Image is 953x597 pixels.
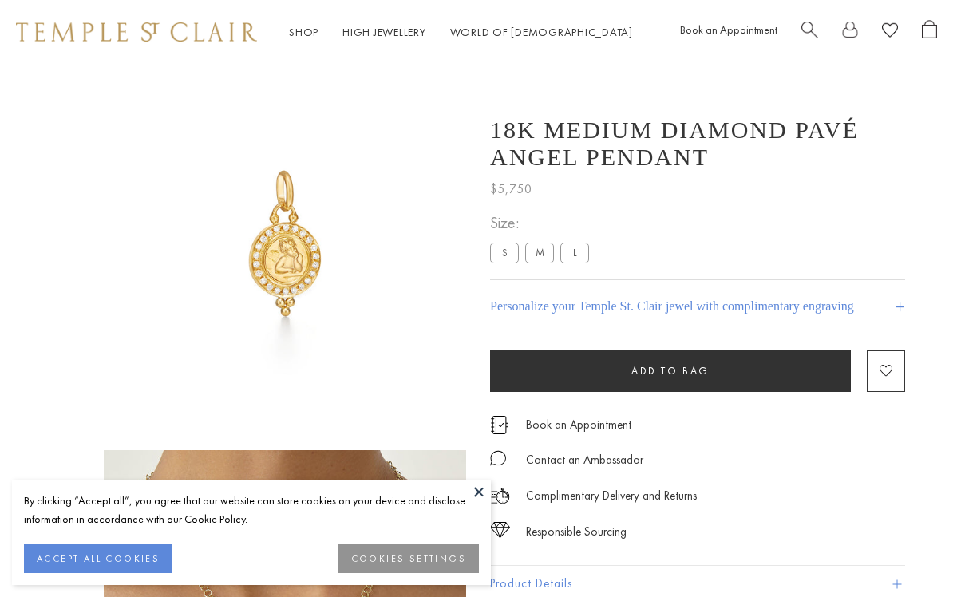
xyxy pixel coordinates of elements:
[24,492,479,528] div: By clicking “Accept all”, you agree that our website can store cookies on your device and disclos...
[104,64,466,426] img: AP10-PAVE
[289,25,318,39] a: ShopShop
[490,350,851,392] button: Add to bag
[525,243,554,263] label: M
[490,416,509,434] img: icon_appointment.svg
[490,210,595,236] span: Size:
[680,22,777,37] a: Book an Appointment
[342,25,426,39] a: High JewelleryHigh Jewellery
[526,416,631,433] a: Book an Appointment
[526,522,627,542] div: Responsible Sourcing
[490,243,519,263] label: S
[631,364,710,378] span: Add to bag
[490,486,510,506] img: icon_delivery.svg
[526,450,643,470] div: Contact an Ambassador
[873,522,937,581] iframe: Gorgias live chat messenger
[289,22,633,42] nav: Main navigation
[490,522,510,538] img: icon_sourcing.svg
[338,544,479,573] button: COOKIES SETTINGS
[490,179,532,200] span: $5,750
[560,243,589,263] label: L
[16,22,257,42] img: Temple St. Clair
[490,117,905,171] h1: 18K Medium Diamond Pavé Angel Pendant
[490,450,506,466] img: MessageIcon-01_2.svg
[895,292,905,322] h4: +
[526,486,697,506] p: Complimentary Delivery and Returns
[882,20,898,45] a: View Wishlist
[490,297,854,316] h4: Personalize your Temple St. Clair jewel with complimentary engraving
[801,20,818,45] a: Search
[24,544,172,573] button: ACCEPT ALL COOKIES
[922,20,937,45] a: Open Shopping Bag
[450,25,633,39] a: World of [DEMOGRAPHIC_DATA]World of [DEMOGRAPHIC_DATA]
